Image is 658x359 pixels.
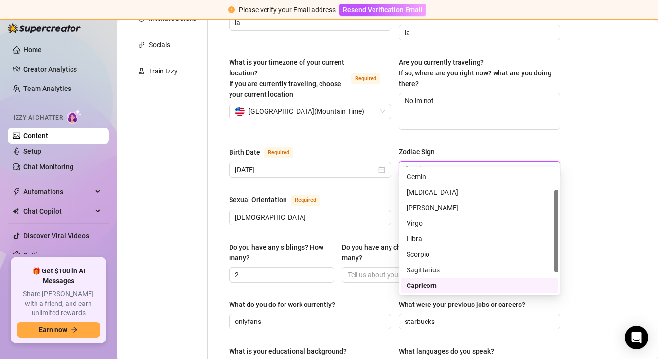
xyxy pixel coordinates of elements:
div: Gemini [401,169,558,184]
span: Are you currently traveling? If so, where are you right now? what are you doing there? [399,58,551,88]
div: [PERSON_NAME] [407,202,552,213]
a: Discover Viral Videos [23,232,89,240]
span: Required [291,195,320,206]
span: Automations [23,184,92,199]
textarea: No im not [399,93,560,129]
div: Train Izzy [149,66,178,76]
label: What languages do you speak? [399,346,501,357]
a: Team Analytics [23,85,71,92]
span: Resend Verification Email [343,6,423,14]
div: Gemini [407,171,552,182]
label: Do you have any siblings? How many? [229,242,334,263]
span: Chat Copilot [23,203,92,219]
div: Cancer [401,184,558,200]
div: Virgo [407,218,552,229]
div: Birth Date [229,147,260,158]
span: [GEOGRAPHIC_DATA] ( Mountain Time ) [249,104,364,119]
a: Chat Monitoring [23,163,73,171]
input: Where is your current homebase? (City/Area of your home) [405,27,553,38]
a: Home [23,46,42,54]
img: us [235,107,245,116]
div: Capricorn [401,278,558,293]
button: Earn nowarrow-right [17,322,100,338]
div: What is your educational background? [229,346,347,357]
input: Do you have any children? How many? [348,269,439,280]
div: Please verify your Email address [239,4,336,15]
label: Birth Date [229,146,304,158]
input: Sexual Orientation [235,212,383,223]
div: Scorpio [407,249,552,260]
span: What is your timezone of your current location? If you are currently traveling, choose your curre... [229,58,344,98]
span: Required [264,147,293,158]
span: link [138,41,145,48]
div: Sagittarius [401,262,558,278]
span: Required [351,73,380,84]
div: Scorpio [401,247,558,262]
div: Zodiac Sign [399,146,435,157]
input: Do you have any siblings? How many? [235,269,326,280]
label: What is your educational background? [229,346,354,357]
span: Share [PERSON_NAME] with a friend, and earn unlimited rewards [17,289,100,318]
div: Sagittarius [407,265,552,275]
div: Virgo [401,215,558,231]
a: Settings [23,251,49,259]
div: What do you do for work currently? [229,299,335,310]
input: Where did you grow up? [235,18,383,28]
label: Do you have any children? How many? [342,242,447,263]
label: Zodiac Sign [399,146,442,157]
span: Capricorn [405,162,555,176]
label: What were your previous jobs or careers? [399,299,532,310]
div: Libra [401,231,558,247]
div: Open Intercom Messenger [625,326,648,349]
span: arrow-right [71,326,78,333]
div: Leo [401,200,558,215]
input: What were your previous jobs or careers? [405,316,553,327]
span: Earn now [39,326,67,334]
div: Do you have any children? How many? [342,242,440,263]
a: Creator Analytics [23,61,101,77]
button: Resend Verification Email [339,4,426,16]
div: Socials [149,39,170,50]
span: exclamation-circle [228,6,235,13]
div: Libra [407,233,552,244]
div: Capricorn [407,280,552,291]
span: experiment [138,68,145,74]
a: Content [23,132,48,140]
div: Do you have any siblings? How many? [229,242,327,263]
div: What were your previous jobs or careers? [399,299,525,310]
img: AI Chatter [67,109,82,124]
span: 🎁 Get $100 in AI Messages [17,267,100,286]
a: Setup [23,147,41,155]
div: Sexual Orientation [229,195,287,205]
span: thunderbolt [13,188,20,196]
label: What do you do for work currently? [229,299,342,310]
label: Sexual Orientation [229,194,331,206]
input: Birth Date [235,164,376,175]
div: What languages do you speak? [399,346,494,357]
span: Izzy AI Chatter [14,113,63,123]
input: What do you do for work currently? [235,316,383,327]
img: Chat Copilot [13,208,19,215]
div: [MEDICAL_DATA] [407,187,552,197]
img: logo-BBDzfeDw.svg [8,23,81,33]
